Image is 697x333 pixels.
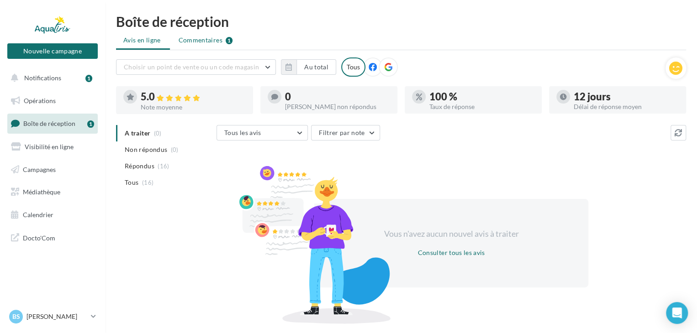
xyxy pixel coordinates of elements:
div: Vous n'avez aucun nouvel avis à traiter [373,228,530,240]
span: Boîte de réception [23,120,75,127]
div: Note moyenne [141,104,246,110]
button: Notifications 1 [5,68,96,88]
div: Délai de réponse moyen [574,104,679,110]
span: (16) [158,162,169,170]
div: 12 jours [574,92,679,102]
div: 1 [85,75,92,82]
span: Non répondus [125,145,167,154]
a: Campagnes [5,160,100,179]
div: Tous [341,57,365,77]
div: Taux de réponse [429,104,534,110]
div: 1 [226,37,232,44]
span: Campagnes [23,165,56,173]
button: Choisir un point de vente ou un code magasin [116,59,276,75]
div: 1 [87,120,94,128]
span: Répondus [125,161,154,171]
button: Filtrer par note [311,125,380,140]
span: (0) [171,146,179,153]
a: BS [PERSON_NAME] [7,308,98,325]
div: 0 [285,92,390,102]
span: Calendrier [23,211,53,219]
a: Calendrier [5,205,100,224]
span: Tous les avis [224,129,261,136]
span: (16) [142,179,153,186]
div: 5.0 [141,92,246,102]
div: Open Intercom Messenger [666,302,688,324]
div: [PERSON_NAME] non répondus [285,104,390,110]
a: Opérations [5,91,100,110]
button: Consulter tous les avis [414,247,488,258]
button: Au total [296,59,336,75]
a: Boîte de réception1 [5,114,100,133]
button: Au total [281,59,336,75]
button: Tous les avis [216,125,308,140]
button: Nouvelle campagne [7,43,98,59]
span: Notifications [24,74,61,82]
span: Médiathèque [23,188,60,196]
span: Commentaires [179,36,222,45]
a: Docto'Com [5,228,100,247]
div: Boîte de réception [116,15,686,28]
span: Visibilité en ligne [25,143,74,151]
span: Docto'Com [23,232,55,244]
span: Opérations [24,97,56,104]
span: BS [12,312,20,321]
a: Médiathèque [5,182,100,202]
span: Choisir un point de vente ou un code magasin [124,63,259,71]
a: Visibilité en ligne [5,137,100,156]
p: [PERSON_NAME] [26,312,87,321]
span: Tous [125,178,138,187]
div: 100 % [429,92,534,102]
